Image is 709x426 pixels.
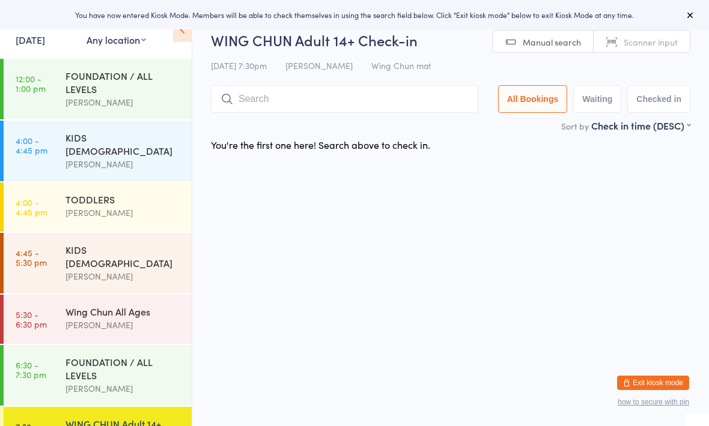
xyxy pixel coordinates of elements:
div: [PERSON_NAME] [65,157,181,171]
div: Check in time (DESC) [591,119,690,132]
a: [DATE] [16,33,45,46]
a: 5:30 -6:30 pmWing Chun All Ages[PERSON_NAME] [4,295,192,344]
time: 4:00 - 4:45 pm [16,197,47,217]
time: 4:00 - 4:45 pm [16,136,47,155]
div: [PERSON_NAME] [65,269,181,283]
button: Checked in [627,85,690,113]
button: Exit kiosk mode [617,376,689,390]
button: Waiting [573,85,621,113]
div: TODDLERS [65,193,181,206]
time: 4:45 - 5:30 pm [16,248,47,267]
div: FOUNDATION / ALL LEVELS [65,355,181,382]
input: Search [211,85,478,113]
div: Any location [87,33,146,46]
h2: WING CHUN Adult 14+ Check-in [211,30,690,50]
time: 12:00 - 1:00 pm [16,74,46,93]
time: 6:30 - 7:30 pm [16,360,46,379]
label: Sort by [561,120,589,132]
div: [PERSON_NAME] [65,318,181,332]
a: 12:00 -1:00 pmFOUNDATION / ALL LEVELS[PERSON_NAME] [4,59,192,119]
span: Scanner input [624,36,678,48]
button: how to secure with pin [618,398,689,406]
div: You have now entered Kiosk Mode. Members will be able to check themselves in using the search fie... [19,10,690,20]
div: [PERSON_NAME] [65,95,181,109]
a: 6:30 -7:30 pmFOUNDATION / ALL LEVELS[PERSON_NAME] [4,345,192,406]
span: [PERSON_NAME] [285,59,353,71]
time: 5:30 - 6:30 pm [16,310,47,329]
div: KIDS [DEMOGRAPHIC_DATA] [65,243,181,269]
span: Wing Chun mat [371,59,431,71]
div: Wing Chun All Ages [65,305,181,318]
div: You're the first one here! Search above to check in. [211,138,430,151]
div: KIDS [DEMOGRAPHIC_DATA] [65,131,181,157]
button: All Bookings [498,85,568,113]
div: [PERSON_NAME] [65,382,181,395]
span: Manual search [523,36,581,48]
div: FOUNDATION / ALL LEVELS [65,69,181,95]
a: 4:00 -4:45 pmTODDLERS[PERSON_NAME] [4,182,192,232]
span: [DATE] 7:30pm [211,59,267,71]
a: 4:45 -5:30 pmKIDS [DEMOGRAPHIC_DATA][PERSON_NAME] [4,233,192,293]
div: [PERSON_NAME] [65,206,181,220]
a: 4:00 -4:45 pmKIDS [DEMOGRAPHIC_DATA][PERSON_NAME] [4,121,192,181]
